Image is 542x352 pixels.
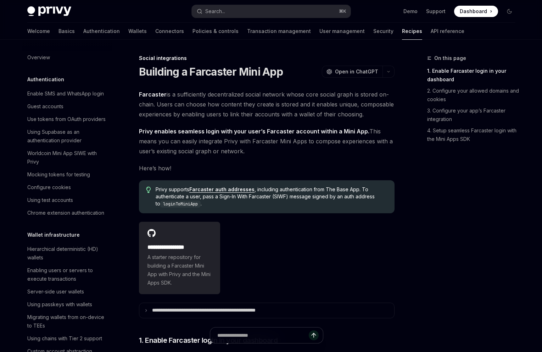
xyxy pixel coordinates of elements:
a: 4. Setup seamless Farcaster login with the Mini Apps SDK [427,125,521,145]
div: Hierarchical deterministic (HD) wallets [27,245,108,262]
a: 3. Configure your app’s Farcaster integration [427,105,521,125]
a: Basics [58,23,75,40]
span: A starter repository for building a Farcaster Mini App with Privy and the Mini Apps SDK. [147,253,212,287]
div: Using passkeys with wallets [27,300,92,309]
a: Hierarchical deterministic (HD) wallets [22,243,112,264]
a: Welcome [27,23,50,40]
h5: Wallet infrastructure [27,231,80,239]
a: Server-side user wallets [22,285,112,298]
a: Using passkeys with wallets [22,298,112,311]
a: Demo [403,8,418,15]
div: Using chains with Tier 2 support [27,334,102,343]
a: Wallets [128,23,147,40]
a: Configure cookies [22,181,112,194]
img: dark logo [27,6,71,16]
a: User management [319,23,365,40]
div: Enabling users or servers to execute transactions [27,266,108,283]
a: Overview [22,51,112,64]
svg: Tip [146,187,151,193]
div: Search... [205,7,225,16]
a: API reference [431,23,464,40]
a: Support [426,8,446,15]
div: Worldcoin Mini App SIWE with Privy [27,149,108,166]
a: **** **** **** **A starter repository for building a Farcaster Mini App with Privy and the Mini A... [139,222,220,294]
div: Enable SMS and WhatsApp login [27,89,104,98]
div: Use tokens from OAuth providers [27,115,106,123]
button: Send message [309,330,319,340]
button: Search...⌘K [192,5,351,18]
a: Migrating wallets from on-device to TEEs [22,311,112,332]
strong: Privy enables seamless login with your user’s Farcaster account within a Mini App. [139,128,369,135]
span: On this page [434,54,466,62]
a: Enable SMS and WhatsApp login [22,87,112,100]
span: ⌘ K [339,9,346,14]
span: This means you can easily integrate Privy with Farcaster Mini Apps to compose experiences with a ... [139,126,395,156]
h1: Building a Farcaster Mini App [139,65,283,78]
a: Using chains with Tier 2 support [22,332,112,345]
button: Toggle dark mode [504,6,515,17]
a: Farcaster auth addresses [189,186,255,193]
span: Dashboard [460,8,487,15]
a: Connectors [155,23,184,40]
button: Open in ChatGPT [322,66,382,78]
a: Using Supabase as an authentication provider [22,126,112,147]
a: Use tokens from OAuth providers [22,113,112,126]
code: loginToMiniApp [160,200,201,208]
a: Using test accounts [22,194,112,207]
div: Using test accounts [27,196,73,204]
a: Authentication [83,23,120,40]
a: Guest accounts [22,100,112,113]
a: Farcaster [139,91,167,98]
div: Using Supabase as an authentication provider [27,128,108,145]
div: Social integrations [139,55,395,62]
a: Chrome extension authentication [22,207,112,219]
a: Recipes [402,23,422,40]
a: 1. Enable Farcaster login in your dashboard [427,65,521,85]
div: Migrating wallets from on-device to TEEs [27,313,108,330]
div: Overview [27,53,50,62]
div: Configure cookies [27,183,71,192]
div: Chrome extension authentication [27,209,104,217]
a: Worldcoin Mini App SIWE with Privy [22,147,112,168]
span: Here’s how! [139,163,395,173]
span: Open in ChatGPT [335,68,378,75]
span: Privy supports , including authentication from The Base App. To authenticate a user, pass a Sign-... [156,186,387,208]
div: Guest accounts [27,102,63,111]
h5: Authentication [27,75,64,84]
a: Transaction management [247,23,311,40]
a: Security [373,23,393,40]
div: Mocking tokens for testing [27,170,90,179]
span: is a sufficiently decentralized social network whose core social graph is stored on-chain. Users ... [139,89,395,119]
a: 2. Configure your allowed domains and cookies [427,85,521,105]
a: Enabling users or servers to execute transactions [22,264,112,285]
a: Policies & controls [192,23,239,40]
a: Mocking tokens for testing [22,168,112,181]
div: Server-side user wallets [27,287,84,296]
a: Dashboard [454,6,498,17]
